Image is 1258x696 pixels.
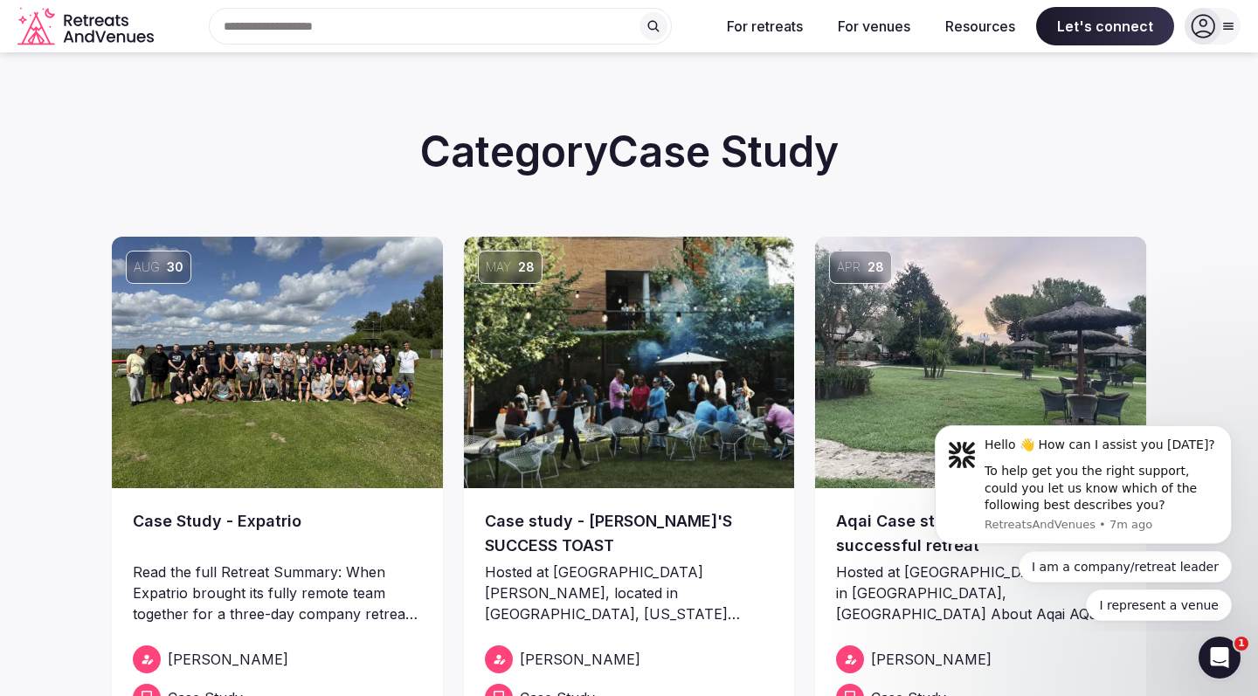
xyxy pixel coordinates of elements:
[133,509,422,558] a: Case Study - Expatrio
[815,237,1146,488] img: Aqai Case study - Planning a successful retreat
[837,258,861,276] span: Apr
[1036,7,1174,45] span: Let's connect
[867,258,884,276] span: 28
[464,237,795,488] a: May28
[909,412,1258,631] iframe: Intercom notifications message
[824,7,924,45] button: For venues
[931,7,1029,45] button: Resources
[464,237,795,488] img: Case study - LAUREL'S SUCCESS TOAST
[485,562,774,624] p: Hosted at [GEOGRAPHIC_DATA][PERSON_NAME], located in [GEOGRAPHIC_DATA], [US_STATE] ABOUT LAUREL [...
[133,645,422,673] a: [PERSON_NAME]
[1234,637,1248,651] span: 1
[17,7,157,46] a: Visit the homepage
[112,122,1146,181] h2: Category Case Study
[167,258,183,276] span: 30
[168,649,288,670] span: [PERSON_NAME]
[112,237,443,488] img: Case Study - Expatrio
[836,562,1125,624] p: Hosted at [GEOGRAPHIC_DATA], located in [GEOGRAPHIC_DATA], [GEOGRAPHIC_DATA] About Aqai AQai spec...
[133,562,422,624] p: Read the full Retreat Summary: When Expatrio brought its fully remote team together for a three-d...
[713,7,817,45] button: For retreats
[518,258,535,276] span: 28
[1199,637,1241,679] iframe: Intercom live chat
[836,645,1125,673] a: [PERSON_NAME]
[112,237,443,488] a: Aug30
[871,649,992,670] span: [PERSON_NAME]
[520,649,640,670] span: [PERSON_NAME]
[836,509,1125,558] a: Aqai Case study - Planning a successful retreat
[485,645,774,673] a: [PERSON_NAME]
[815,237,1146,488] a: Apr28
[485,509,774,558] a: Case study - [PERSON_NAME]'S SUCCESS TOAST
[134,258,160,276] span: Aug
[17,7,157,46] svg: Retreats and Venues company logo
[486,258,511,276] span: May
